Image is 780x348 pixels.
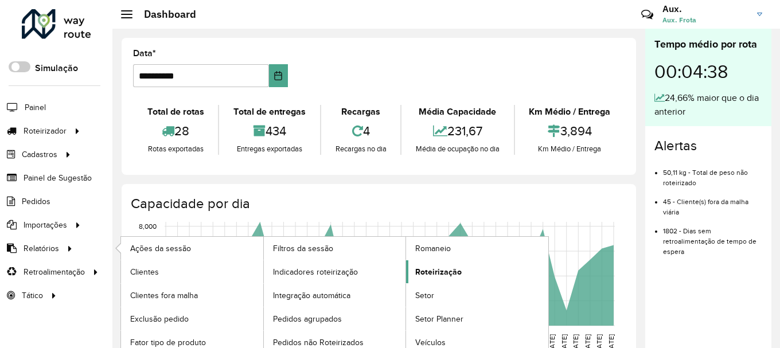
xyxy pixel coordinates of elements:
[635,2,660,27] a: Contato Rápido
[24,266,85,278] span: Retroalimentação
[222,119,317,143] div: 434
[324,143,397,155] div: Recargas no dia
[654,37,762,52] div: Tempo médio por rota
[121,284,263,307] a: Clientes fora malha
[324,119,397,143] div: 4
[662,3,748,14] h3: Aux.
[406,284,548,307] a: Setor
[663,159,762,188] li: 50,11 kg - Total de peso não roteirizado
[662,15,748,25] span: Aux. Frota
[269,64,288,87] button: Choose Date
[273,243,333,255] span: Filtros da sessão
[24,172,92,184] span: Painel de Sugestão
[130,266,159,278] span: Clientes
[406,307,548,330] a: Setor Planner
[264,307,406,330] a: Pedidos agrupados
[273,290,350,302] span: Integração automática
[404,105,510,119] div: Média Capacidade
[35,61,78,75] label: Simulação
[132,8,196,21] h2: Dashboard
[121,237,263,260] a: Ações da sessão
[22,148,57,161] span: Cadastros
[404,143,510,155] div: Média de ocupação no dia
[24,243,59,255] span: Relatórios
[406,260,548,283] a: Roteirização
[415,266,462,278] span: Roteirização
[136,105,215,119] div: Total de rotas
[654,52,762,91] div: 00:04:38
[131,195,625,212] h4: Capacidade por dia
[22,290,43,302] span: Tático
[415,243,451,255] span: Romaneio
[264,284,406,307] a: Integração automática
[130,313,189,325] span: Exclusão pedido
[406,237,548,260] a: Romaneio
[22,195,50,208] span: Pedidos
[25,101,46,114] span: Painel
[518,143,622,155] div: Km Médio / Entrega
[273,313,342,325] span: Pedidos agrupados
[663,217,762,257] li: 1802 - Dias sem retroalimentação de tempo de espera
[654,91,762,119] div: 24,66% maior que o dia anterior
[121,307,263,330] a: Exclusão pedido
[24,219,67,231] span: Importações
[139,222,157,230] text: 8,000
[518,119,622,143] div: 3,894
[136,119,215,143] div: 28
[136,143,215,155] div: Rotas exportadas
[264,260,406,283] a: Indicadores roteirização
[264,237,406,260] a: Filtros da sessão
[222,143,317,155] div: Entregas exportadas
[415,290,434,302] span: Setor
[404,119,510,143] div: 231,67
[518,105,622,119] div: Km Médio / Entrega
[130,290,198,302] span: Clientes fora malha
[415,313,463,325] span: Setor Planner
[133,46,156,60] label: Data
[273,266,358,278] span: Indicadores roteirização
[324,105,397,119] div: Recargas
[24,125,67,137] span: Roteirizador
[654,138,762,154] h4: Alertas
[222,105,317,119] div: Total de entregas
[663,188,762,217] li: 45 - Cliente(s) fora da malha viária
[121,260,263,283] a: Clientes
[130,243,191,255] span: Ações da sessão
